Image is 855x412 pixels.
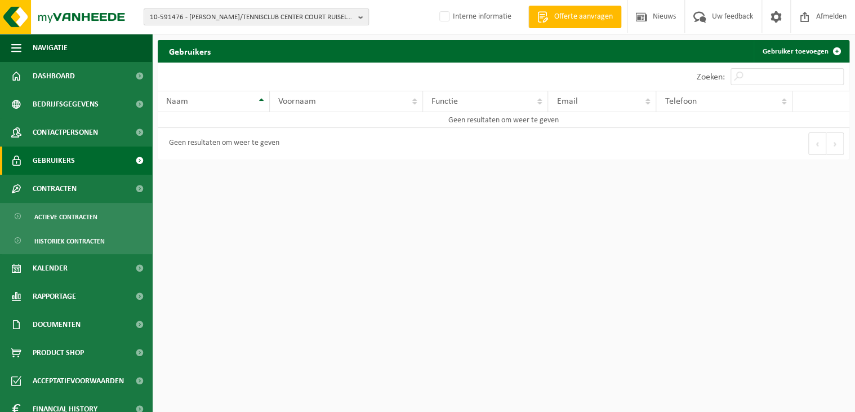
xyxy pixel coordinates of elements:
span: Bedrijfsgegevens [33,90,99,118]
a: Actieve contracten [3,206,149,227]
span: Actieve contracten [34,206,97,228]
span: Functie [431,97,458,106]
span: Voornaam [278,97,316,106]
span: Telefoon [665,97,696,106]
label: Zoeken: [697,73,725,82]
span: 10-591476 - [PERSON_NAME]/TENNISCLUB CENTER COURT RUISELEDE - 8755 [GEOGRAPHIC_DATA], [GEOGRAPHIC... [150,9,354,26]
h2: Gebruikers [158,40,222,62]
span: Documenten [33,311,81,339]
span: Acceptatievoorwaarden [33,367,124,395]
button: Next [826,132,844,155]
button: 10-591476 - [PERSON_NAME]/TENNISCLUB CENTER COURT RUISELEDE - 8755 [GEOGRAPHIC_DATA], [GEOGRAPHIC... [144,8,369,25]
span: Product Shop [33,339,84,367]
a: Historiek contracten [3,230,149,251]
button: Previous [808,132,826,155]
td: Geen resultaten om weer te geven [158,112,849,128]
span: Kalender [33,254,68,282]
span: Rapportage [33,282,76,311]
span: Contactpersonen [33,118,98,147]
span: Historiek contracten [34,231,105,252]
a: Offerte aanvragen [528,6,621,28]
span: Offerte aanvragen [551,11,616,23]
span: Contracten [33,175,77,203]
span: Gebruikers [33,147,75,175]
span: Dashboard [33,62,75,90]
span: Email [556,97,577,106]
span: Navigatie [33,34,68,62]
div: Geen resultaten om weer te geven [163,134,279,154]
label: Interne informatie [437,8,511,25]
a: Gebruiker toevoegen [754,40,848,63]
span: Naam [166,97,188,106]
